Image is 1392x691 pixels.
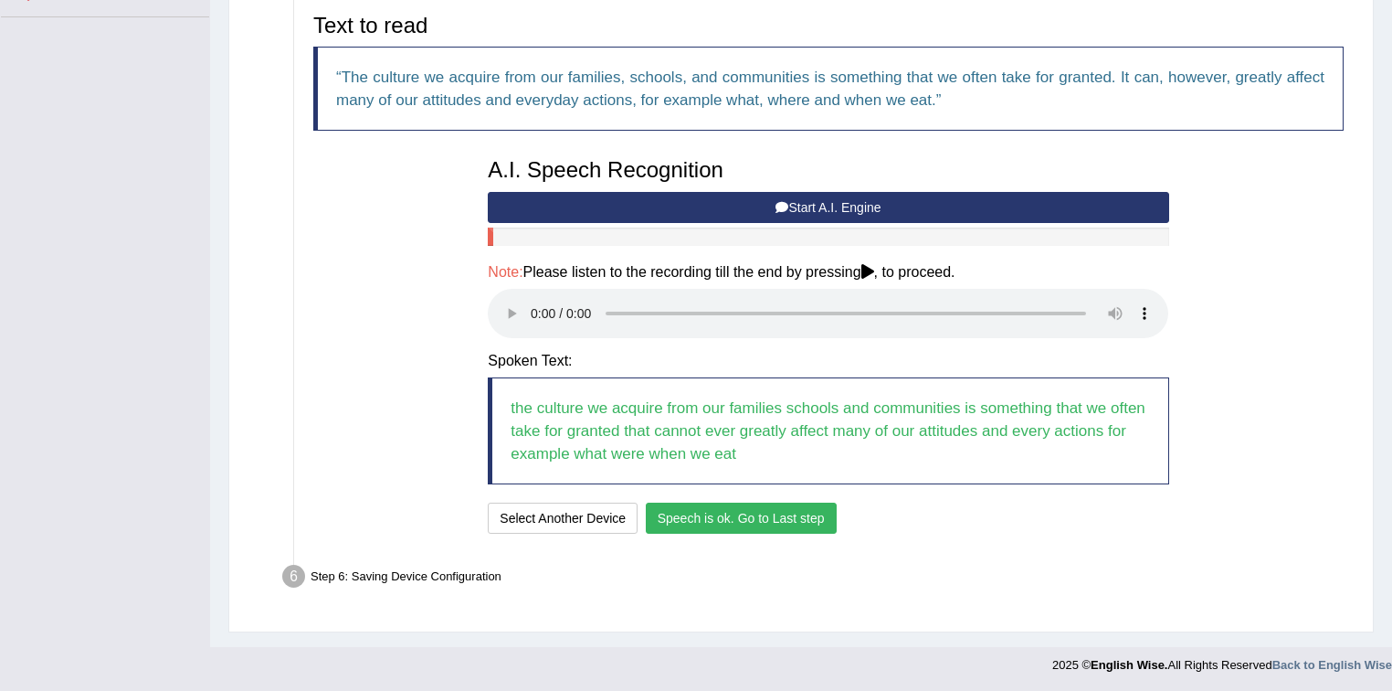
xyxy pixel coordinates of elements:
a: Back to English Wise [1272,658,1392,672]
blockquote: the culture we acquire from our families schools and communities is something that we often take ... [488,377,1168,484]
div: 2025 © All Rights Reserved [1052,647,1392,674]
strong: English Wise. [1091,658,1167,672]
h3: Text to read [313,14,1344,37]
span: Note: [488,264,522,280]
q: The culture we acquire from our families, schools, and communities is something that we often tak... [336,69,1324,109]
div: Step 6: Saving Device Configuration [274,559,1365,600]
h3: A.I. Speech Recognition [488,158,1168,182]
button: Start A.I. Engine [488,192,1168,223]
h4: Spoken Text: [488,353,1168,369]
button: Speech is ok. Go to Last step [646,503,837,534]
button: Select Another Device [488,503,638,534]
h4: Please listen to the recording till the end by pressing , to proceed. [488,264,1168,281]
